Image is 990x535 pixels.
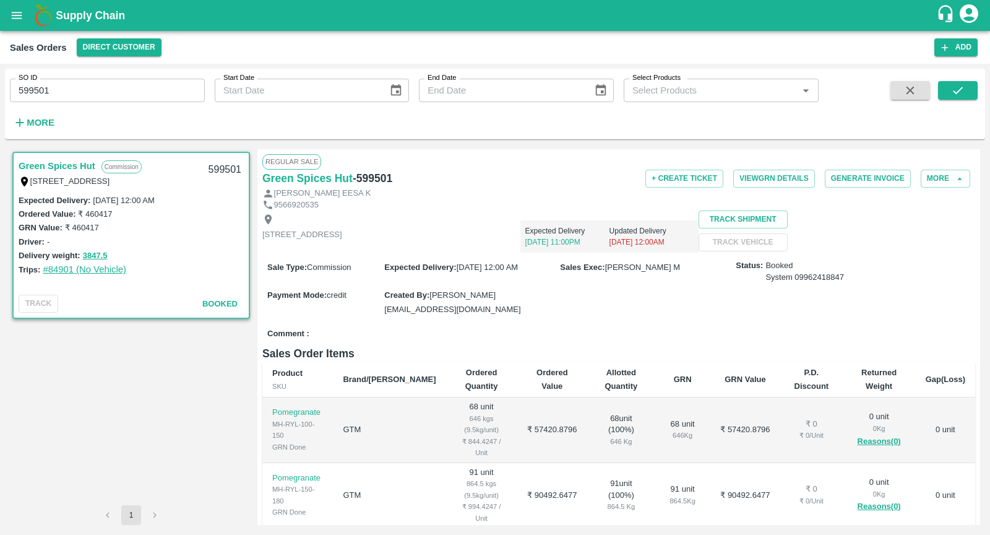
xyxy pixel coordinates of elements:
[272,484,323,507] div: MH-RYL-150-180
[262,345,975,362] h6: Sales Order Items
[765,260,844,283] span: Booked
[710,463,780,529] td: ₹ 90492.6477
[605,263,680,272] span: [PERSON_NAME] M
[736,260,763,272] label: Status:
[19,73,37,83] label: SO ID
[121,505,141,525] button: page 1
[267,290,327,300] label: Payment Mode :
[19,237,45,246] label: Driver:
[272,441,323,453] div: GRN Done
[665,419,700,441] div: 68 unit
[262,170,353,187] a: Green Spices Hut
[31,3,56,28] img: logo
[605,368,637,391] b: Allotted Quantity
[78,209,112,219] label: ₹ 460417
[457,263,518,272] span: [DATE] 12:00 AM
[597,478,645,513] div: 91 unit ( 100 %)
[456,413,507,436] div: 646 kgs (9.5kg/unit)
[101,160,142,173] p: Commission
[916,463,975,529] td: 0 unit
[446,463,517,529] td: 91 unit
[10,40,67,56] div: Sales Orders
[27,118,54,128] strong: More
[597,413,645,448] div: 68 unit ( 100 %)
[710,398,780,463] td: ₹ 57420.8796
[272,381,323,392] div: SKU
[19,209,75,219] label: Ordered Value:
[353,170,392,187] h6: - 599501
[2,1,31,30] button: open drawer
[525,237,609,248] p: [DATE] 11:00PM
[272,419,323,441] div: MH-RYL-100-150
[446,398,517,463] td: 68 unit
[262,154,321,169] span: Regular Sale
[215,79,379,102] input: Start Date
[267,263,307,272] label: Sale Type :
[83,249,108,263] button: 3847.5
[202,299,238,308] span: Booked
[790,495,833,507] div: ₹ 0 / Unit
[790,419,833,430] div: ₹ 0
[56,9,125,22] b: Supply Chain
[674,375,692,384] b: GRN
[10,112,58,133] button: More
[853,411,906,448] div: 0 unit
[597,501,645,512] div: 864.5 Kg
[272,407,323,419] p: Pomegranate
[926,375,965,384] b: Gap(Loss)
[19,158,95,174] a: Green Spices Hut
[517,463,588,529] td: ₹ 90492.6477
[861,368,897,391] b: Returned Weight
[384,263,456,272] label: Expected Delivery :
[665,495,700,507] div: 864.5 Kg
[10,79,205,102] input: Enter SO ID
[267,328,309,340] label: Comment :
[307,263,351,272] span: Commission
[798,82,814,98] button: Open
[272,472,323,484] p: Pomegranate
[765,272,844,284] div: System 09962418847
[790,430,833,441] div: ₹ 0 / Unit
[609,225,694,237] p: Updated Delivery
[665,484,700,507] div: 91 unit
[65,223,99,232] label: ₹ 460417
[609,237,694,248] p: [DATE] 12:00AM
[30,176,110,186] label: [STREET_ADDRESS]
[517,398,588,463] td: ₹ 57420.8796
[465,368,498,391] b: Ordered Quantity
[853,435,906,449] button: Reasons(0)
[525,225,609,237] p: Expected Delivery
[419,79,583,102] input: End Date
[43,264,126,274] a: #84901 (No Vehicle)
[456,436,507,459] div: ₹ 844.4247 / Unit
[794,368,829,391] b: P.D. Discount
[645,170,723,188] button: + Create Ticket
[699,211,788,228] button: Track Shipment
[262,229,342,241] p: [STREET_ADDRESS]
[665,430,700,441] div: 646 Kg
[384,79,408,102] button: Choose date
[790,484,833,495] div: ₹ 0
[56,7,936,24] a: Supply Chain
[201,155,249,185] div: 599501
[274,188,371,199] p: [PERSON_NAME] EESA K
[597,436,645,447] div: 646 Kg
[456,501,507,524] div: ₹ 994.4247 / Unit
[934,38,978,56] button: Add
[333,463,445,529] td: GTM
[632,73,681,83] label: Select Products
[428,73,456,83] label: End Date
[96,505,166,525] nav: pagination navigation
[19,265,40,274] label: Trips:
[333,398,445,463] td: GTM
[272,368,303,378] b: Product
[936,4,958,27] div: customer-support
[560,263,605,272] label: Sales Exec :
[733,170,815,188] button: ViewGRN Details
[456,478,507,501] div: 864.5 kgs (9.5kg/unit)
[384,290,429,300] label: Created By :
[853,477,906,514] div: 0 unit
[921,170,970,188] button: More
[725,375,765,384] b: GRN Value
